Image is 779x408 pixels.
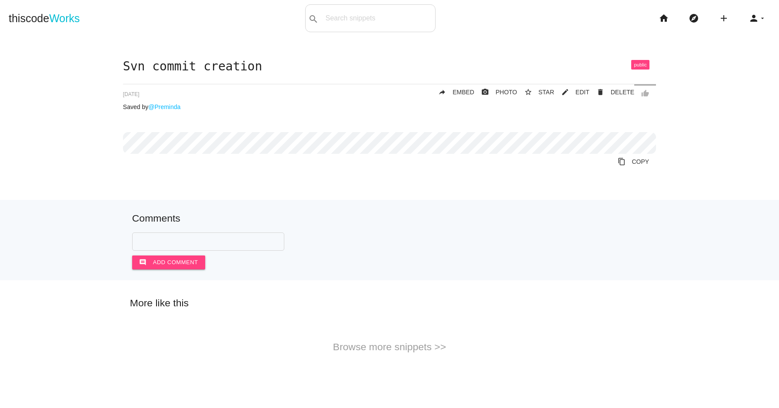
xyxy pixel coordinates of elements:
i: photo_camera [481,84,489,100]
i: arrow_drop_down [759,4,766,32]
i: reply [438,84,446,100]
i: add [719,4,729,32]
a: Copy to Clipboard [611,154,656,169]
i: star_border [524,84,532,100]
button: commentAdd comment [132,255,205,269]
i: explore [689,4,699,32]
i: mode_edit [561,84,569,100]
i: person [749,4,759,32]
i: delete [596,84,604,100]
span: EMBED [453,89,474,96]
p: Saved by [123,103,656,110]
span: Works [49,12,80,24]
a: photo_cameraPHOTO [474,84,517,100]
span: [DATE] [123,91,140,97]
i: home [659,4,669,32]
span: STAR [539,89,554,96]
span: EDIT [576,89,589,96]
h1: Svn commit creation [123,60,656,73]
a: @Preminda [148,103,180,110]
a: thiscodeWorks [9,4,80,32]
i: content_copy [618,154,626,169]
a: replyEMBED [431,84,474,100]
a: mode_editEDIT [554,84,589,100]
i: comment [139,255,146,269]
a: Delete Post [589,84,634,100]
h5: Comments [132,213,647,224]
input: Search snippets [321,9,435,27]
span: PHOTO [496,89,517,96]
button: star_borderSTAR [517,84,554,100]
button: search [306,5,321,32]
i: search [308,5,319,33]
h5: More like this [117,298,662,308]
span: DELETE [611,89,634,96]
